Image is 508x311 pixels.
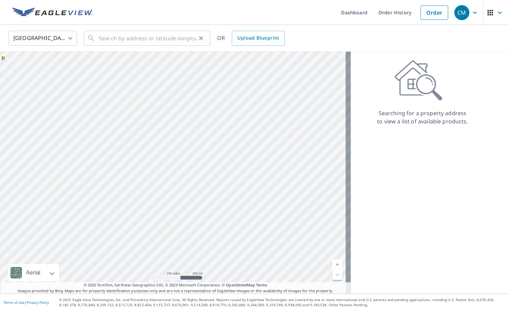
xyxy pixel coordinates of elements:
[3,300,25,305] a: Terms of Use
[256,282,267,287] a: Terms
[9,29,77,48] div: [GEOGRAPHIC_DATA]
[232,31,284,46] a: Upload Blueprint
[454,5,469,20] div: CM
[332,259,343,270] a: Current Level 5, Zoom In
[332,270,343,280] a: Current Level 5, Zoom Out
[237,34,279,42] span: Upload Blueprint
[59,297,505,308] p: © 2025 Eagle View Technologies, Inc. and Pictometry International Corp. All Rights Reserved. Repo...
[196,33,206,43] button: Clear
[27,300,49,305] a: Privacy Policy
[8,264,59,281] div: Aerial
[99,29,196,48] input: Search by address or latitude-longitude
[377,109,468,125] p: Searching for a property address to view a list of available products.
[217,31,285,46] div: OR
[3,300,49,305] p: |
[12,8,93,18] img: EV Logo
[24,264,42,281] div: Aerial
[420,5,448,20] a: Order
[84,282,267,288] span: © 2025 TomTom, Earthstar Geographics SIO, © 2025 Microsoft Corporation, ©
[226,282,255,287] a: OpenStreetMap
